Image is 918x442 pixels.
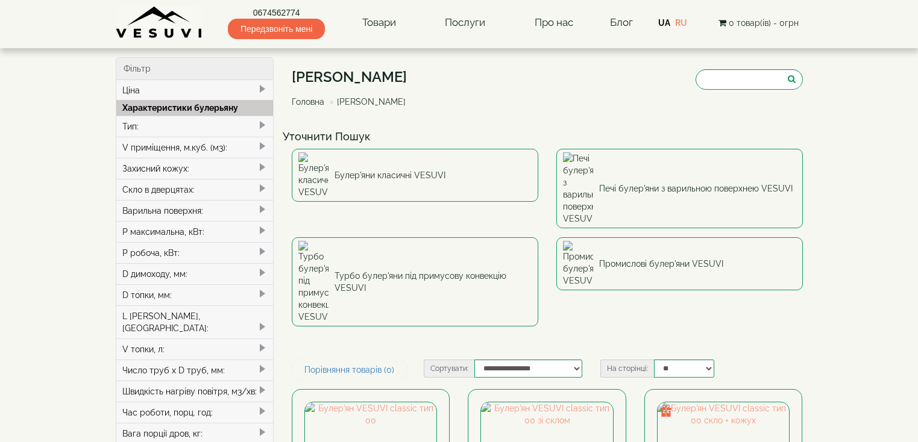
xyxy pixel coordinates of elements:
[228,19,325,39] span: Передзвоніть мені
[292,360,407,380] a: Порівняння товарів (0)
[116,158,274,179] div: Захисний кожух:
[116,242,274,263] div: P робоча, кВт:
[600,360,654,378] label: На сторінці:
[116,137,274,158] div: V приміщення, м.куб. (м3):
[116,338,274,360] div: V топки, л:
[292,149,538,202] a: Булер'яни класичні VESUVI Булер'яни класичні VESUVI
[556,237,803,290] a: Промислові булер'яни VESUVI Промислові булер'яни VESUVI
[116,263,274,284] div: D димоходу, мм:
[116,221,274,242] div: P максимальна, кВт:
[116,6,203,39] img: Завод VESUVI
[433,9,497,37] a: Послуги
[715,16,802,30] button: 0 товар(ів) - 0грн
[350,9,408,37] a: Товари
[116,305,274,338] div: L [PERSON_NAME], [GEOGRAPHIC_DATA]:
[424,360,474,378] label: Сортувати:
[729,18,799,28] span: 0 товар(ів) - 0грн
[116,80,274,101] div: Ціна
[327,96,406,108] li: [PERSON_NAME]
[292,97,324,107] a: Головна
[563,241,593,287] img: Промислові булер'яни VESUVI
[523,9,585,37] a: Про нас
[660,405,672,417] img: gift
[675,18,687,28] a: RU
[116,200,274,221] div: Варильна поверхня:
[116,360,274,381] div: Число труб x D труб, мм:
[283,131,812,143] h4: Уточнити Пошук
[298,241,329,323] img: Турбо булер'яни під примусову конвекцію VESUVI
[610,16,633,28] a: Блог
[116,58,274,80] div: Фільтр
[116,116,274,137] div: Тип:
[298,152,329,198] img: Булер'яни класичні VESUVI
[116,402,274,423] div: Час роботи, порц. год:
[116,179,274,200] div: Скло в дверцятах:
[292,69,415,85] h1: [PERSON_NAME]
[292,237,538,326] a: Турбо булер'яни під примусову конвекцію VESUVI Турбо булер'яни під примусову конвекцію VESUVI
[116,381,274,402] div: Швидкість нагріву повітря, м3/хв:
[658,18,670,28] a: UA
[116,100,274,116] div: Характеристики булерьяну
[116,284,274,305] div: D топки, мм:
[556,149,803,228] a: Печі булер'яни з варильною поверхнею VESUVI Печі булер'яни з варильною поверхнею VESUVI
[228,7,325,19] a: 0674562774
[563,152,593,225] img: Печі булер'яни з варильною поверхнею VESUVI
